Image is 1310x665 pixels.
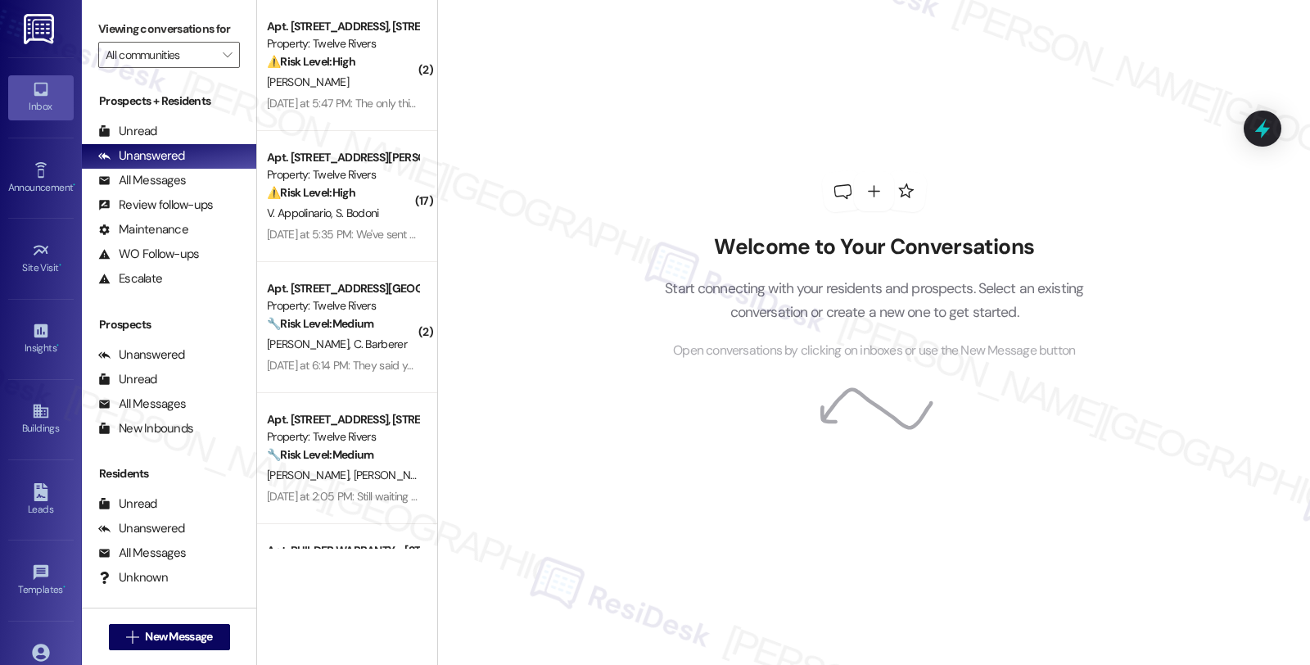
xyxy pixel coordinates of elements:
[8,237,74,281] a: Site Visit •
[98,246,199,263] div: WO Follow-ups
[267,18,418,35] div: Apt. [STREET_ADDRESS], [STREET_ADDRESS]
[126,631,138,644] i: 
[267,411,418,428] div: Apt. [STREET_ADDRESS], [STREET_ADDRESS]
[56,340,59,351] span: •
[145,628,212,645] span: New Message
[267,280,418,297] div: Apt. [STREET_ADDRESS][GEOGRAPHIC_DATA][PERSON_NAME][STREET_ADDRESS][PERSON_NAME]
[98,147,185,165] div: Unanswered
[82,316,256,333] div: Prospects
[267,54,355,69] strong: ⚠️ Risk Level: High
[267,96,969,111] div: [DATE] at 5:47 PM: The only thing I'm worried about is that I already received a letter cause I'm...
[223,48,232,61] i: 
[98,16,240,42] label: Viewing conversations for
[267,316,373,331] strong: 🔧 Risk Level: Medium
[267,337,354,351] span: [PERSON_NAME]
[640,234,1109,260] h2: Welcome to Your Conversations
[98,545,186,562] div: All Messages
[63,581,65,593] span: •
[82,93,256,110] div: Prospects + Residents
[267,75,349,89] span: [PERSON_NAME]
[98,520,185,537] div: Unanswered
[640,277,1109,323] p: Start connecting with your residents and prospects. Select an existing conversation or create a n...
[267,468,354,482] span: [PERSON_NAME]
[8,397,74,441] a: Buildings
[82,465,256,482] div: Residents
[98,371,157,388] div: Unread
[98,569,168,586] div: Unknown
[267,428,418,446] div: Property: Twelve Rivers
[98,346,185,364] div: Unanswered
[73,179,75,191] span: •
[8,478,74,522] a: Leads
[98,123,157,140] div: Unread
[354,337,407,351] span: C. Barberer
[267,206,336,220] span: V. Appolinario
[267,166,418,183] div: Property: Twelve Rivers
[8,317,74,361] a: Insights •
[59,260,61,271] span: •
[673,341,1075,361] span: Open conversations by clicking on inboxes or use the New Message button
[98,396,186,413] div: All Messages
[267,227,857,242] div: [DATE] at 5:35 PM: We've sent these to the property manager as well. Still have no response from ...
[267,297,418,314] div: Property: Twelve Rivers
[267,489,681,504] div: [DATE] at 2:05 PM: Still waiting on you guys to get this door weatherstripping addressed
[109,624,230,650] button: New Message
[98,270,162,287] div: Escalate
[8,559,74,603] a: Templates •
[267,35,418,52] div: Property: Twelve Rivers
[267,149,418,166] div: Apt. [STREET_ADDRESS][PERSON_NAME][PERSON_NAME]
[267,358,508,373] div: [DATE] at 6:14 PM: They said you had it at the office
[106,42,214,68] input: All communities
[24,14,57,44] img: ResiDesk Logo
[98,197,213,214] div: Review follow-ups
[267,447,373,462] strong: 🔧 Risk Level: Medium
[98,221,188,238] div: Maintenance
[267,185,355,200] strong: ⚠️ Risk Level: High
[336,206,379,220] span: S. Bodoni
[354,468,440,482] span: [PERSON_NAME]
[98,495,157,513] div: Unread
[8,75,74,120] a: Inbox
[267,542,418,559] div: Apt. BUILDER WARRANTY - [STREET_ADDRESS][GEOGRAPHIC_DATA][STREET_ADDRESS]
[98,420,193,437] div: New Inbounds
[98,172,186,189] div: All Messages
